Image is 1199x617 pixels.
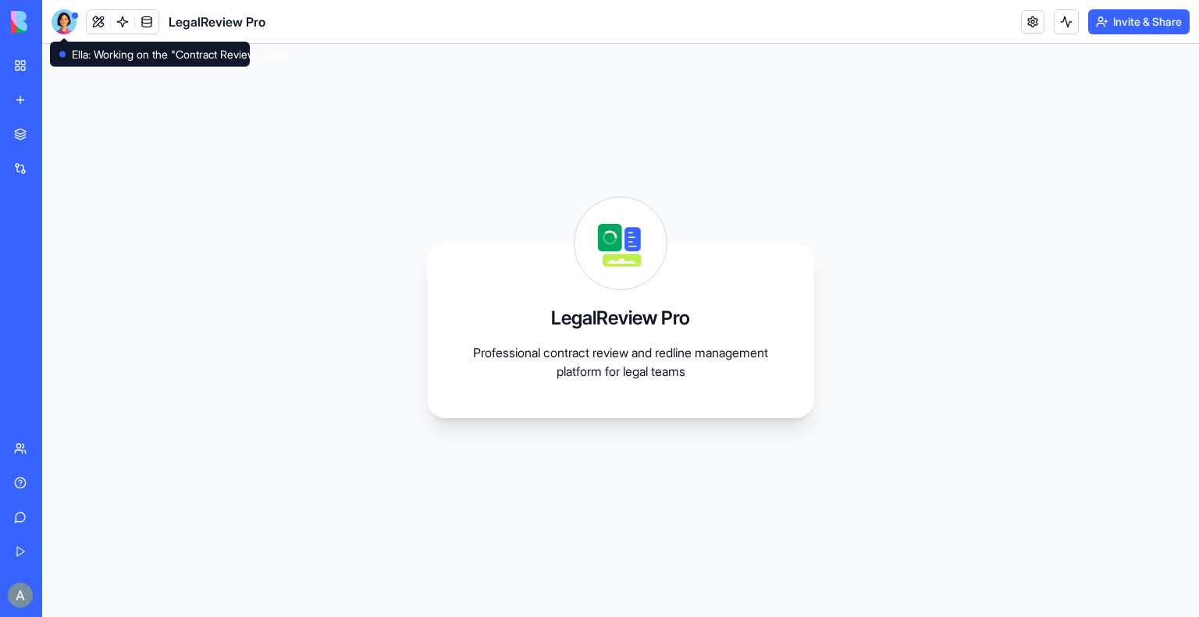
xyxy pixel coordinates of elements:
img: logo [11,11,108,33]
h3: LegalReview Pro [551,306,690,331]
button: Invite & Share [1088,9,1190,34]
span: LegalReview Pro [169,12,265,31]
p: Professional contract review and redline management platform for legal teams [464,343,777,381]
img: ACg8ocJeBhAwZguaO_aCBHLTM4U77IeOMkEQ6W4Ux_VbUuGjMTkm9g=s96-c [8,583,33,608]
